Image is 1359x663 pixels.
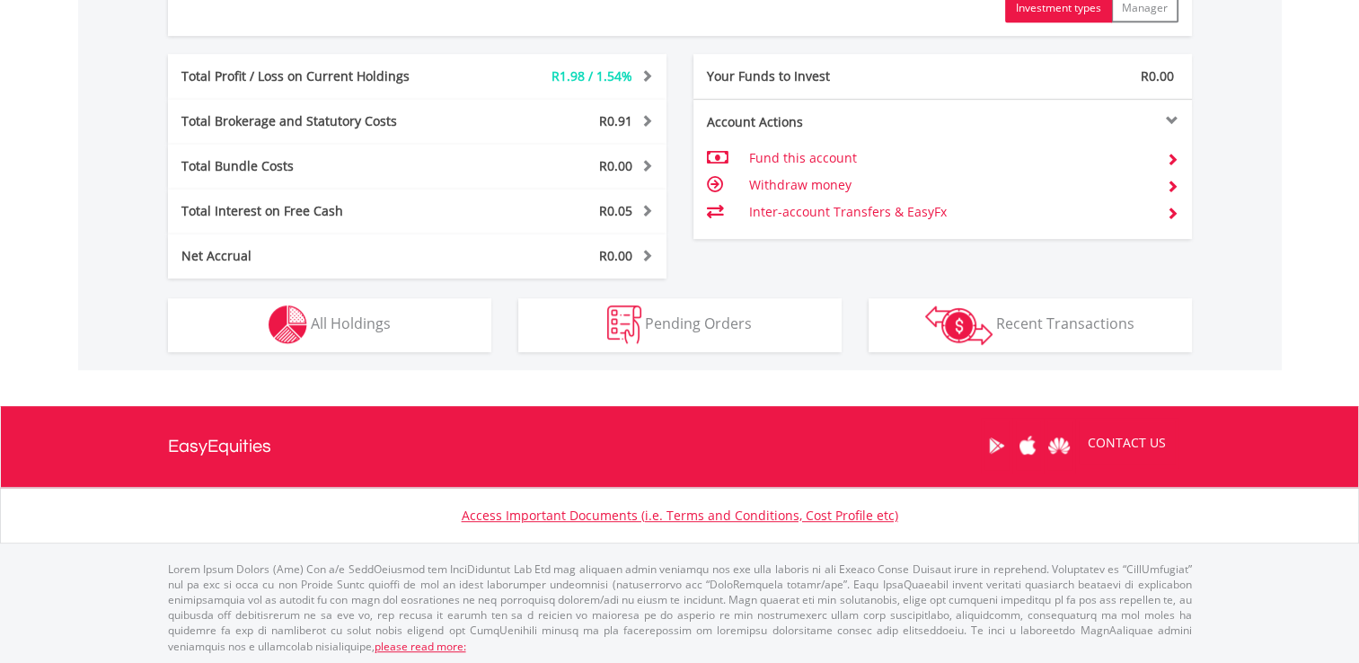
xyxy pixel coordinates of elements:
span: R0.00 [599,157,632,174]
a: Huawei [1044,418,1075,473]
div: Total Interest on Free Cash [168,202,459,220]
a: EasyEquities [168,406,271,487]
button: Pending Orders [518,298,842,352]
span: R0.00 [599,247,632,264]
span: R1.98 / 1.54% [552,67,632,84]
span: R0.91 [599,112,632,129]
td: Fund this account [748,145,1152,172]
img: pending_instructions-wht.png [607,305,641,344]
td: Inter-account Transfers & EasyFx [748,199,1152,225]
a: Access Important Documents (i.e. Terms and Conditions, Cost Profile etc) [462,507,898,524]
span: R0.00 [1141,67,1174,84]
div: Your Funds to Invest [693,67,943,85]
div: Net Accrual [168,247,459,265]
div: Total Brokerage and Statutory Costs [168,112,459,130]
span: Pending Orders [645,314,752,333]
img: holdings-wht.png [269,305,307,344]
a: Google Play [981,418,1012,473]
img: transactions-zar-wht.png [925,305,993,345]
div: Total Profit / Loss on Current Holdings [168,67,459,85]
div: Account Actions [693,113,943,131]
button: All Holdings [168,298,491,352]
span: R0.05 [599,202,632,219]
button: Recent Transactions [869,298,1192,352]
span: All Holdings [311,314,391,333]
span: Recent Transactions [996,314,1134,333]
p: Lorem Ipsum Dolors (Ame) Con a/e SeddOeiusmod tem InciDiduntut Lab Etd mag aliquaen admin veniamq... [168,561,1192,654]
a: please read more: [375,639,466,654]
a: Apple [1012,418,1044,473]
a: CONTACT US [1075,418,1178,468]
div: Total Bundle Costs [168,157,459,175]
td: Withdraw money [748,172,1152,199]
